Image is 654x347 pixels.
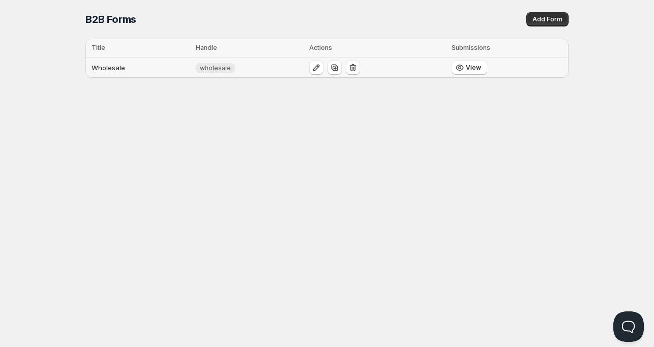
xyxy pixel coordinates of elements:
[613,311,644,342] iframe: Help Scout Beacon - Open
[309,44,332,51] span: Actions
[196,44,217,51] span: Handle
[452,44,490,51] span: Submissions
[532,15,562,23] span: Add Form
[466,64,481,72] span: View
[85,57,193,78] td: Wholesale
[452,61,487,75] button: View
[92,44,105,51] span: Title
[200,64,231,72] span: wholesale
[85,13,136,25] span: B2B Forms
[526,12,569,26] button: Add Form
